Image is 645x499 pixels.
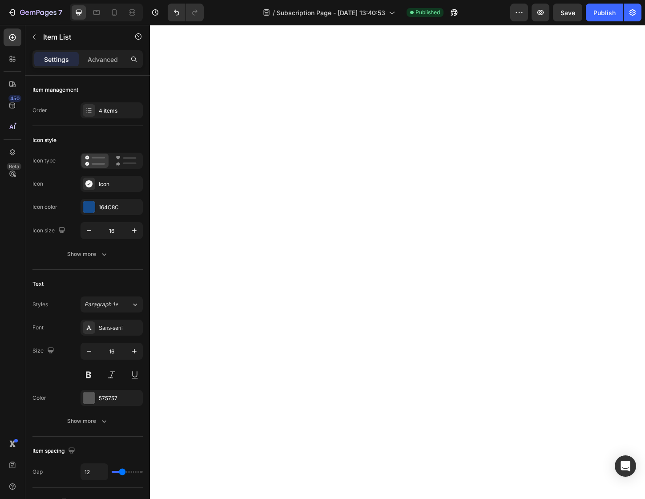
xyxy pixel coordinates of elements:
[32,394,46,402] div: Color
[67,417,109,426] div: Show more
[615,455,636,477] div: Open Intercom Messenger
[99,180,141,188] div: Icon
[43,32,119,42] p: Item List
[81,296,143,312] button: Paragraph 1*
[586,4,623,21] button: Publish
[593,8,616,17] div: Publish
[99,394,141,402] div: 575757
[99,107,141,115] div: 4 items
[32,136,56,144] div: Icon style
[32,300,48,308] div: Styles
[32,106,47,114] div: Order
[32,157,56,165] div: Icon type
[58,7,62,18] p: 7
[277,8,385,17] span: Subscription Page - [DATE] 13:40:53
[88,55,118,64] p: Advanced
[99,203,141,211] div: 164C8C
[32,246,143,262] button: Show more
[415,8,440,16] span: Published
[44,55,69,64] p: Settings
[32,280,44,288] div: Text
[4,4,66,21] button: 7
[273,8,275,17] span: /
[553,4,582,21] button: Save
[32,413,143,429] button: Show more
[81,464,108,480] input: Auto
[560,9,575,16] span: Save
[7,163,21,170] div: Beta
[32,180,43,188] div: Icon
[32,468,43,476] div: Gap
[67,250,109,259] div: Show more
[32,345,56,357] div: Size
[8,95,21,102] div: 450
[32,324,44,332] div: Font
[168,4,204,21] div: Undo/Redo
[85,300,118,308] span: Paragraph 1*
[32,225,67,237] div: Icon size
[99,324,141,332] div: Sans-serif
[32,445,77,457] div: Item spacing
[150,25,645,499] iframe: Design area
[32,203,57,211] div: Icon color
[32,86,78,94] div: Item management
